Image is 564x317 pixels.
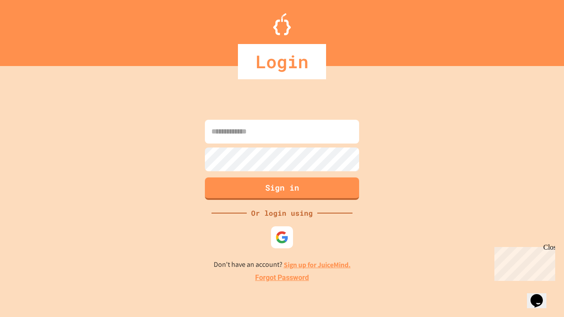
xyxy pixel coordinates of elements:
a: Sign up for JuiceMind. [284,260,351,269]
iframe: chat widget [491,243,555,281]
iframe: chat widget [527,282,555,308]
div: Chat with us now!Close [4,4,61,56]
img: google-icon.svg [275,231,289,244]
p: Don't have an account? [214,259,351,270]
div: Or login using [247,208,317,218]
a: Forgot Password [255,273,309,283]
img: Logo.svg [273,13,291,35]
div: Login [238,44,326,79]
button: Sign in [205,177,359,200]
